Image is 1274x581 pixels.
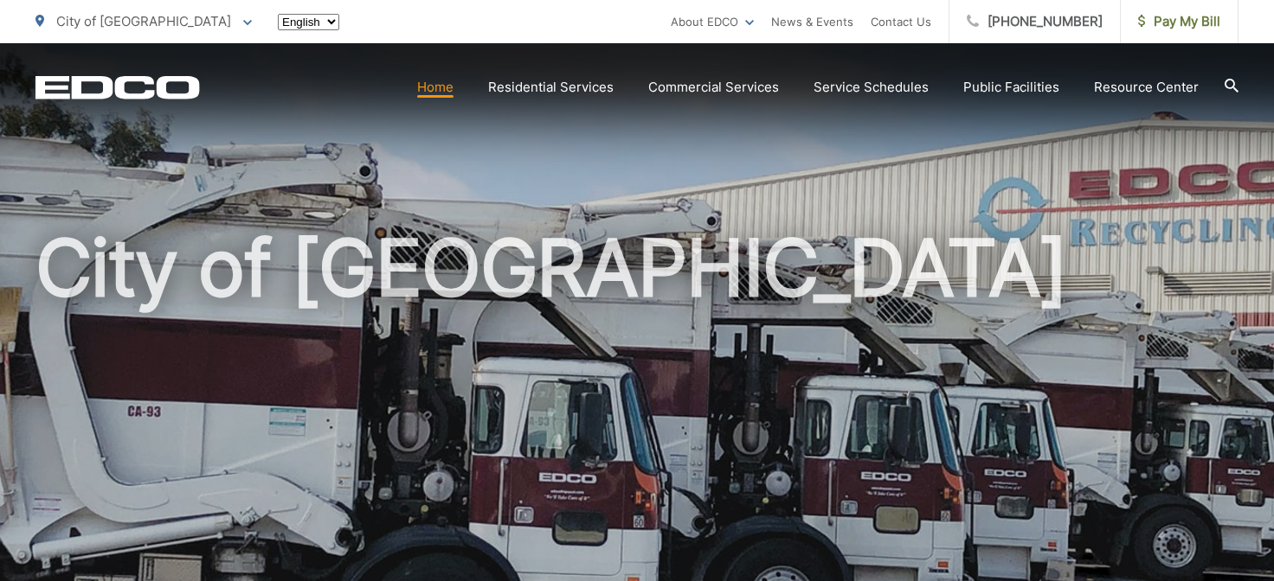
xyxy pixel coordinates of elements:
[648,77,779,98] a: Commercial Services
[871,11,931,32] a: Contact Us
[35,75,200,99] a: EDCD logo. Return to the homepage.
[771,11,853,32] a: News & Events
[814,77,929,98] a: Service Schedules
[963,77,1059,98] a: Public Facilities
[417,77,454,98] a: Home
[56,13,231,29] span: City of [GEOGRAPHIC_DATA]
[1138,11,1220,32] span: Pay My Bill
[278,14,339,30] select: Select a language
[488,77,614,98] a: Residential Services
[671,11,754,32] a: About EDCO
[1094,77,1199,98] a: Resource Center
